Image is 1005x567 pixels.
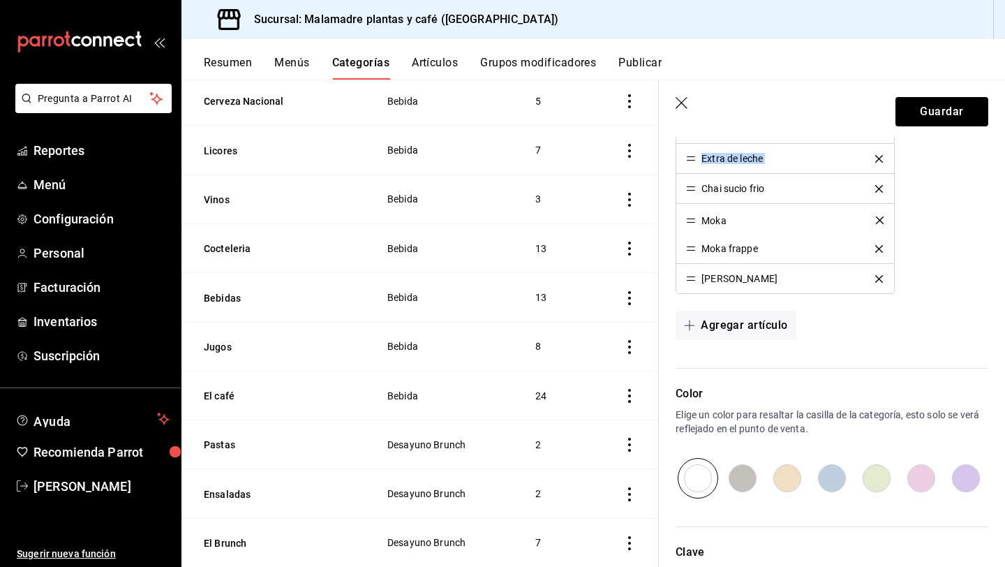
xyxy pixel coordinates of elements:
[387,341,501,351] span: Bebida
[33,477,170,496] span: [PERSON_NAME]
[204,389,343,403] button: El café
[623,94,636,108] button: actions
[387,96,501,106] span: Bebida
[204,536,343,550] button: El Brunch
[387,293,501,302] span: Bebida
[676,385,988,402] p: Color
[519,518,592,567] td: 7
[33,346,170,365] span: Suscripción
[33,244,170,263] span: Personal
[676,408,988,436] p: Elige un color para resaltar la casilla de la categoría, esto solo se verá reflejado en el punto ...
[701,274,777,283] div: [PERSON_NAME]
[204,94,343,108] button: Cerveza Nacional
[33,411,151,427] span: Ayuda
[33,312,170,331] span: Inventarios
[33,278,170,297] span: Facturación
[387,244,501,253] span: Bebida
[865,275,893,283] button: delete
[519,175,592,223] td: 3
[623,144,636,158] button: actions
[387,145,501,155] span: Bebida
[676,311,796,340] button: Agregar artículo
[623,193,636,207] button: actions
[204,291,343,305] button: Bebidas
[332,56,390,80] button: Categorías
[865,245,893,253] button: delete
[17,547,170,561] span: Sugerir nueva función
[480,56,596,80] button: Grupos modificadores
[33,209,170,228] span: Configuración
[519,371,592,420] td: 24
[623,438,636,452] button: actions
[618,56,662,80] button: Publicar
[519,420,592,469] td: 2
[519,322,592,371] td: 8
[519,126,592,175] td: 7
[38,91,150,106] span: Pregunta a Parrot AI
[274,56,309,80] button: Menús
[33,443,170,462] span: Recomienda Parrot
[15,84,172,113] button: Pregunta a Parrot AI
[701,184,764,193] div: Chai sucio frio
[387,538,501,547] span: Desayuno Brunch
[676,544,988,561] p: Clave
[204,340,343,354] button: Jugos
[387,489,501,499] span: Desayuno Brunch
[204,193,343,207] button: Vinos
[204,144,343,158] button: Licores
[204,487,343,501] button: Ensaladas
[519,273,592,322] td: 13
[623,242,636,256] button: actions
[865,155,893,163] button: delete
[519,469,592,518] td: 2
[865,185,893,193] button: delete
[204,242,343,256] button: Cocteleria
[623,536,636,550] button: actions
[387,391,501,401] span: Bebida
[243,11,558,28] h3: Sucursal: Malamadre plantas y café ([GEOGRAPHIC_DATA])
[701,244,757,253] div: Moka frappe
[10,101,172,116] a: Pregunta a Parrot AI
[519,77,592,126] td: 5
[623,487,636,501] button: actions
[623,389,636,403] button: actions
[623,291,636,305] button: actions
[623,340,636,354] button: actions
[701,154,763,163] div: Extra de leche
[387,440,501,450] span: Desayuno Brunch
[154,36,165,47] button: open_drawer_menu
[204,438,343,452] button: Pastas
[387,194,501,204] span: Bebida
[204,56,252,80] button: Resumen
[33,141,170,160] span: Reportes
[412,56,458,80] button: Artículos
[519,223,592,272] td: 13
[895,97,988,126] button: Guardar
[33,175,170,194] span: Menú
[204,56,1005,80] div: navigation tabs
